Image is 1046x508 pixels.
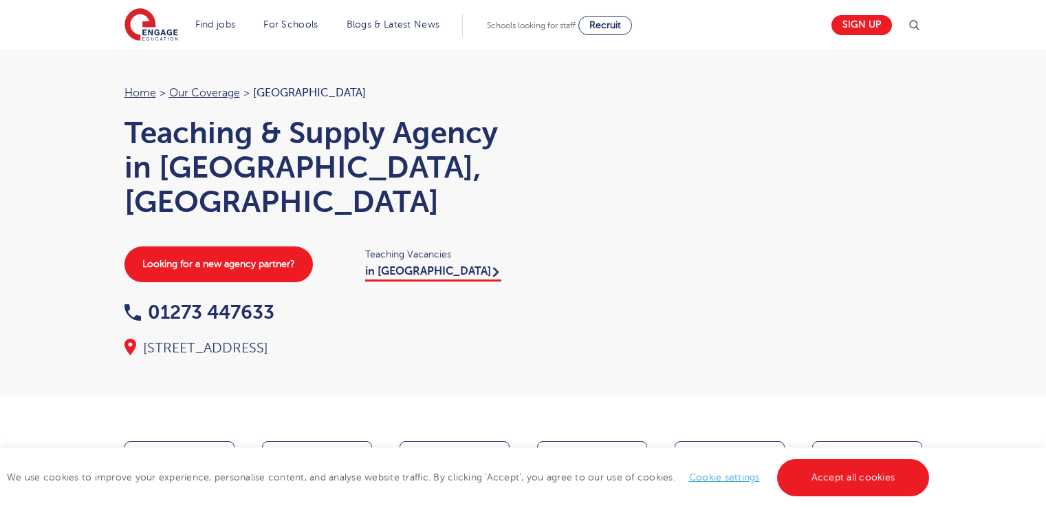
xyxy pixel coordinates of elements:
a: in [GEOGRAPHIC_DATA] [365,265,501,282]
a: 01273 447633 [124,301,274,323]
span: > [243,87,250,99]
a: Accept all cookies [777,459,930,496]
a: For Schools [263,19,318,30]
a: Looking for a new agency partner? [124,246,313,282]
a: Sign up [831,15,892,35]
span: Recruit [589,20,621,30]
h1: Teaching & Supply Agency in [GEOGRAPHIC_DATA], [GEOGRAPHIC_DATA] [124,116,510,219]
a: Blogs & Latest News [347,19,440,30]
a: Find jobs [195,19,236,30]
a: Home [124,87,156,99]
span: Schools looking for staff [487,21,576,30]
a: Cookie settings [689,472,760,483]
div: [STREET_ADDRESS] [124,339,510,358]
img: Engage Education [124,8,178,43]
span: We use cookies to improve your experience, personalise content, and analyse website traffic. By c... [7,472,933,483]
a: Recruit [578,16,632,35]
span: [GEOGRAPHIC_DATA] [253,87,366,99]
span: Teaching Vacancies [365,246,510,262]
a: Our coverage [169,87,240,99]
nav: breadcrumb [124,84,510,102]
span: > [160,87,166,99]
